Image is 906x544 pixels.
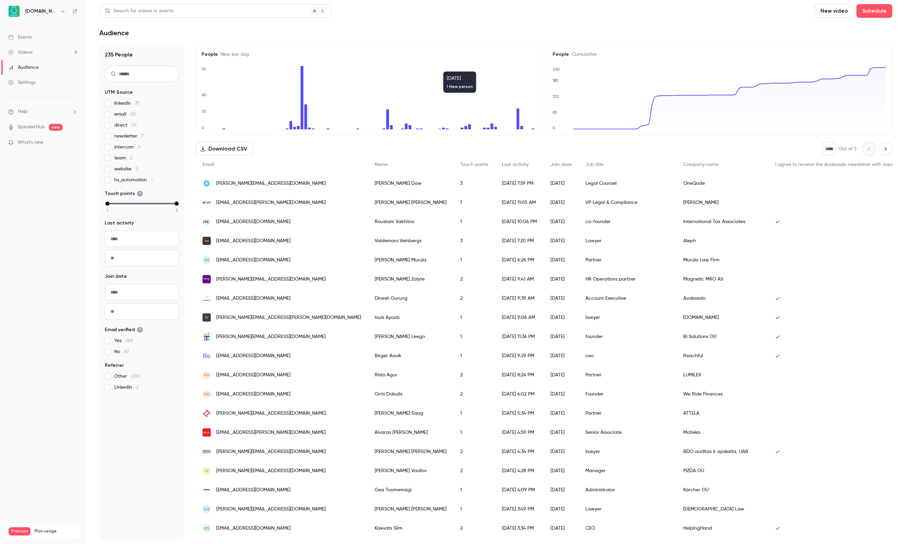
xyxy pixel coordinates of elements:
[105,303,179,320] input: To
[203,198,211,207] img: havi.com
[495,385,544,404] div: [DATE] 6:02 PM
[201,125,204,130] text: 0
[9,527,30,535] span: Premium
[216,429,326,436] span: [EMAIL_ADDRESS][PERSON_NAME][DOMAIN_NAME]
[856,4,892,18] button: Schedule
[676,231,768,250] div: Aleph
[216,506,326,513] span: [PERSON_NAME][EMAIL_ADDRESS][DOMAIN_NAME]
[375,162,388,167] span: Name
[368,212,453,231] div: Roustam Vakhitov
[579,519,676,538] div: CEO
[205,257,209,263] span: IM
[114,133,144,140] span: newsletter
[676,193,768,212] div: [PERSON_NAME]
[216,448,326,455] span: [PERSON_NAME][EMAIL_ADDRESS][DOMAIN_NAME]
[9,6,20,17] img: Avokaado.io
[676,346,768,365] div: Reachful
[368,231,453,250] div: Valdemars Veinbergs
[579,327,676,346] div: founder
[202,109,207,114] text: 20
[502,162,529,167] span: Last activity
[453,270,495,289] div: 2
[453,442,495,461] div: 2
[138,145,141,150] span: 4
[105,250,179,266] input: To
[203,294,211,302] img: avokaado.io
[203,428,211,437] img: motieka.com
[495,327,544,346] div: [DATE] 11:36 PM
[676,423,768,442] div: Motieka
[368,365,453,385] div: Risto Agur
[114,155,132,161] span: team
[8,49,33,56] div: Videos
[114,100,140,107] span: linkedin
[544,270,579,289] div: [DATE]
[368,346,453,365] div: Birger Aavik
[114,144,141,151] span: intercom
[368,461,453,480] div: [PERSON_NAME] Vavilov
[368,519,453,538] div: Kaevats Siim
[495,480,544,500] div: [DATE] 4:09 PM
[544,442,579,461] div: [DATE]
[579,270,676,289] div: HR Operations partner
[553,51,886,58] h5: People
[368,174,453,193] div: [PERSON_NAME] Daw
[495,231,544,250] div: [DATE] 7:20 PM
[544,385,579,404] div: [DATE]
[544,480,579,500] div: [DATE]
[131,123,137,128] span: 55
[453,385,495,404] div: 2
[368,500,453,519] div: [PERSON_NAME] [PERSON_NAME]
[579,346,676,365] div: ceo
[216,410,326,417] span: [PERSON_NAME][EMAIL_ADDRESS][DOMAIN_NAME]
[216,199,326,206] span: [EMAIL_ADDRESS][PERSON_NAME][DOMAIN_NAME]
[18,108,28,115] span: Help
[368,327,453,346] div: [PERSON_NAME] Leego
[676,289,768,308] div: Avokaado
[495,404,544,423] div: [DATE] 5:34 PM
[114,337,133,344] span: Yes
[204,372,209,378] span: RA
[135,167,138,171] span: 2
[204,506,210,512] span: GS
[579,174,676,193] div: Legal Counsel
[201,67,206,72] text: 76
[126,338,133,343] span: 168
[495,442,544,461] div: [DATE] 4:34 PM
[579,212,676,231] div: co-founder
[124,349,129,354] span: 67
[8,79,36,86] div: Settings
[579,480,676,500] div: Administrator
[453,423,495,442] div: 1
[368,423,453,442] div: Aivaras [PERSON_NAME]
[453,346,495,365] div: 1
[135,101,140,106] span: 75
[18,139,43,146] span: What's new
[552,94,559,99] text: 120
[676,174,768,193] div: OneQode
[216,276,326,283] span: [PERSON_NAME][EMAIL_ADDRESS][DOMAIN_NAME]
[216,333,326,340] span: [PERSON_NAME][EMAIL_ADDRESS][DOMAIN_NAME]
[216,295,290,302] span: [EMAIL_ADDRESS][DOMAIN_NAME]
[552,110,557,115] text: 60
[203,237,211,245] img: alephholding.com
[544,212,579,231] div: [DATE]
[879,142,892,156] button: Next page
[676,519,768,538] div: HelpingHand
[105,89,133,96] span: UTM Source
[495,346,544,365] div: [DATE] 9:29 PM
[495,519,544,538] div: [DATE] 3:34 PM
[453,193,495,212] div: 1
[676,250,768,270] div: Murula Law Firm
[368,193,453,212] div: [PERSON_NAME] [PERSON_NAME]
[544,365,579,385] div: [DATE]
[495,174,544,193] div: [DATE] 7:59 PM
[683,162,719,167] span: Company name
[114,384,139,391] span: LinkedIn
[495,289,544,308] div: [DATE] 9:39 AM
[130,156,132,160] span: 2
[544,346,579,365] div: [DATE]
[18,124,45,131] a: SpeakerHub
[676,365,768,385] div: LUMILEX
[544,250,579,270] div: [DATE]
